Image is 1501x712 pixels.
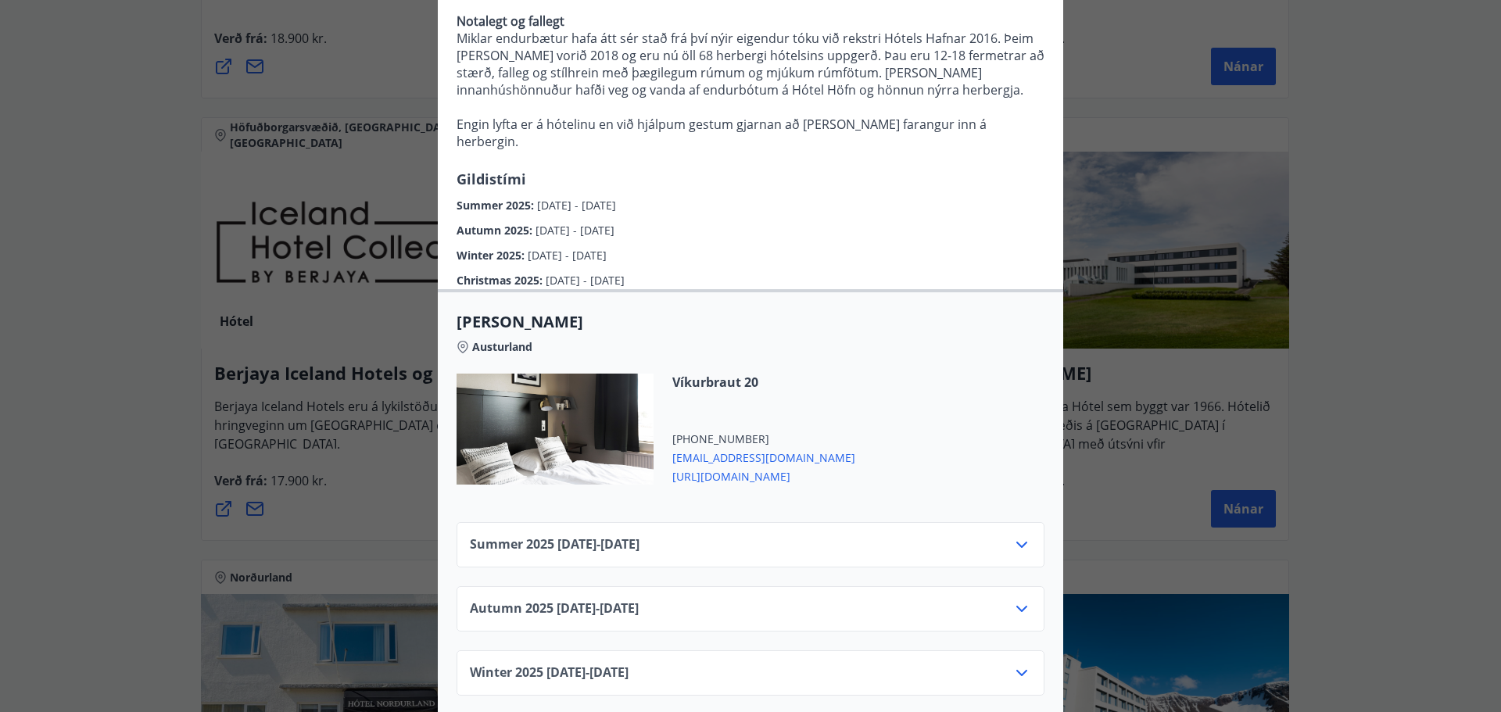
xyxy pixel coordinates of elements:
span: Víkurbraut 20 [672,374,855,391]
span: Autumn 2025 : [457,223,536,238]
span: [PERSON_NAME] [457,311,1044,333]
span: Winter 2025 : [457,248,528,263]
span: [DATE] - [DATE] [528,248,607,263]
span: [DATE] - [DATE] [546,273,625,288]
span: Summer 2025 : [457,198,537,213]
span: Christmas 2025 : [457,273,546,288]
span: [DATE] - [DATE] [537,198,616,213]
span: Austurland [472,339,532,355]
span: Gildistími [457,170,526,188]
span: [DATE] - [DATE] [536,223,614,238]
strong: Notalegt og fallegt [457,13,564,30]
